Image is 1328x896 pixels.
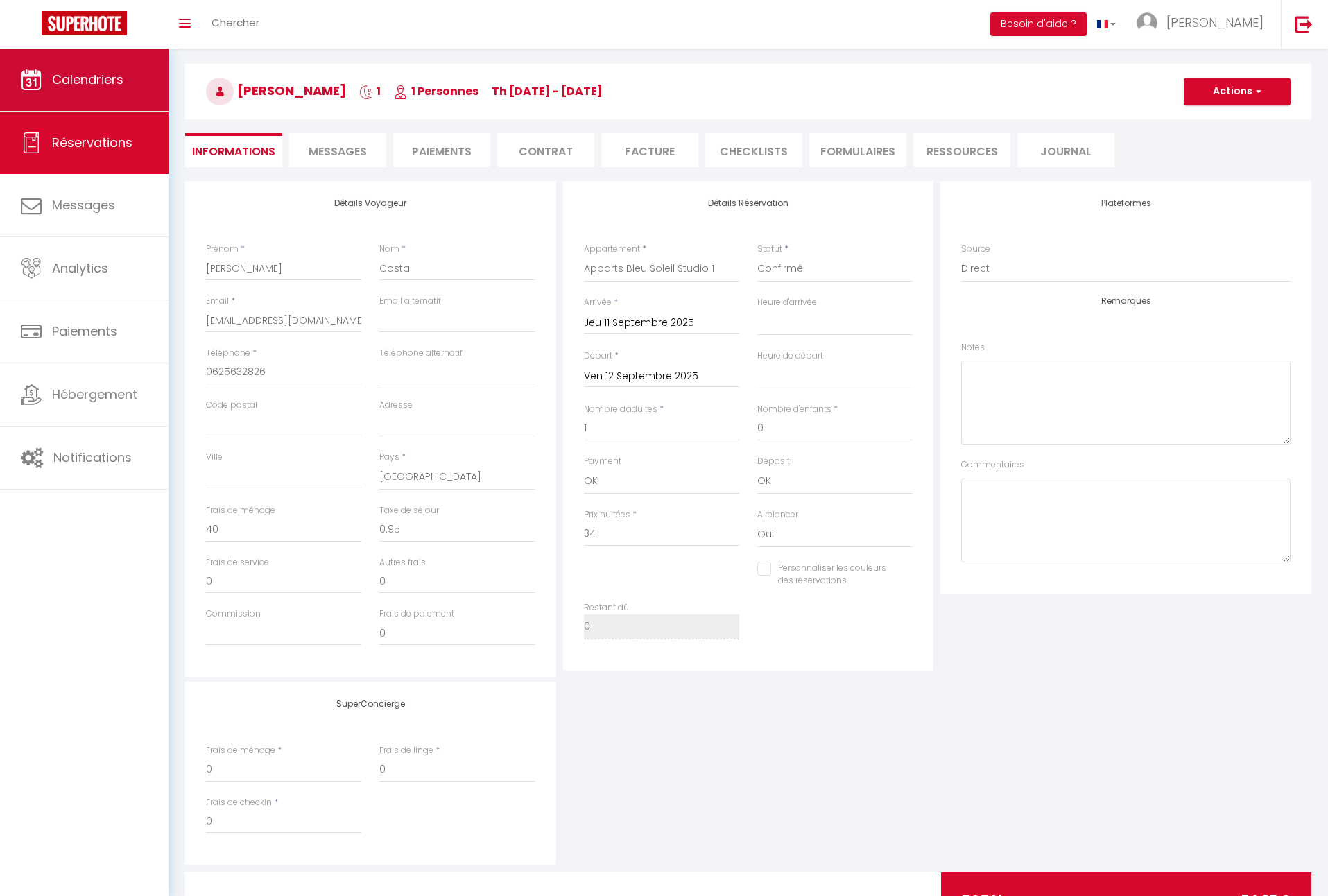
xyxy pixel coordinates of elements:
label: Source [961,243,990,256]
label: Appartement [584,243,640,256]
h4: Détails Voyageur [206,198,535,208]
h4: Plateformes [961,198,1291,208]
label: Taxe de séjour [379,504,439,517]
span: Th [DATE] - [DATE] [492,83,603,99]
label: Email [206,295,229,308]
label: Code postal [206,399,257,412]
h4: Remarques [961,296,1291,306]
span: Calendriers [52,71,123,88]
button: Ouvrir le widget de chat LiveChat [11,6,53,47]
h4: SuperConcierge [206,699,535,709]
label: Heure de départ [757,350,823,363]
li: FORMULAIRES [809,133,906,167]
label: A relancer [757,508,798,522]
label: Frais de service [206,556,269,569]
iframe: Chat [1269,834,1318,886]
label: Restant dû [584,601,629,614]
label: Adresse [379,399,413,412]
label: Statut [757,243,782,256]
li: Facture [601,133,698,167]
li: Journal [1017,133,1114,167]
span: [PERSON_NAME] [1166,14,1264,31]
label: Pays [379,451,399,464]
li: CHECKLISTS [705,133,802,167]
label: Commission [206,608,261,621]
span: Messages [52,196,115,214]
span: 1 Personnes [394,83,478,99]
label: Arrivée [584,296,612,309]
label: Notes [961,341,985,354]
label: Heure d'arrivée [757,296,817,309]
label: Prix nuitées [584,508,630,522]
h4: Détails Réservation [584,198,913,208]
li: Ressources [913,133,1010,167]
img: ... [1137,12,1157,33]
span: Hébergement [52,386,137,403]
span: Réservations [52,134,132,151]
label: Email alternatif [379,295,441,308]
label: Départ [584,350,612,363]
label: Frais de ménage [206,744,275,757]
label: Commentaires [961,458,1024,472]
img: logout [1295,15,1313,33]
label: Payment [584,455,621,468]
label: Nombre d'adultes [584,403,657,416]
span: Analytics [52,259,108,277]
label: Nombre d'enfants [757,403,831,416]
label: Ville [206,451,223,464]
label: Frais de paiement [379,608,454,621]
span: Messages [309,144,367,160]
span: Paiements [52,322,117,340]
label: Téléphone alternatif [379,347,463,360]
label: Deposit [757,455,790,468]
label: Frais de linge [379,744,433,757]
span: [PERSON_NAME] [206,82,346,99]
li: Contrat [497,133,594,167]
span: Notifications [53,449,132,466]
button: Actions [1184,78,1291,105]
span: Chercher [212,15,259,30]
label: Frais de checkin [206,796,272,809]
img: Super Booking [42,11,127,35]
li: Paiements [393,133,490,167]
label: Nom [379,243,399,256]
label: Téléphone [206,347,250,360]
label: Frais de ménage [206,504,275,517]
label: Autres frais [379,556,426,569]
li: Informations [185,133,282,167]
span: 1 [359,83,381,99]
button: Besoin d'aide ? [990,12,1087,36]
label: Prénom [206,243,239,256]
